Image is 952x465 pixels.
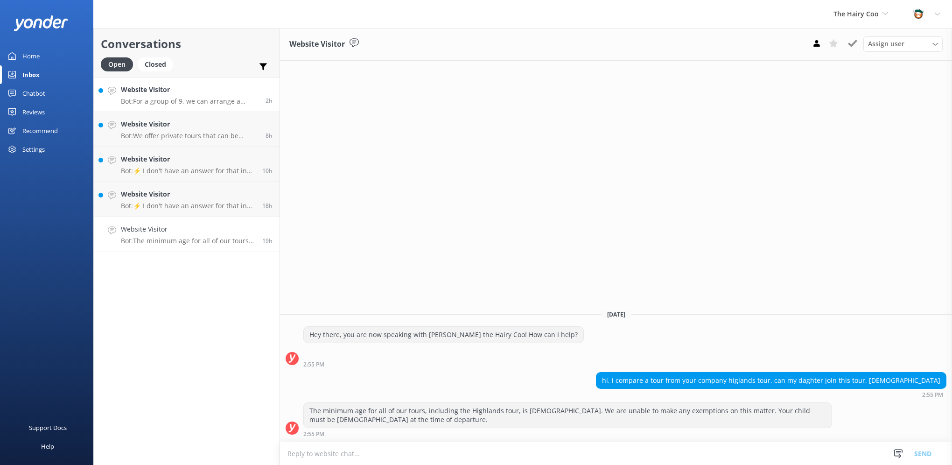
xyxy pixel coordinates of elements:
[14,15,68,31] img: yonder-white-logo.png
[121,154,255,164] h4: Website Visitor
[596,373,946,388] div: hi, i compare a tour from your company higlands tour, can my daghter join this tour, [DEMOGRAPHIC...
[303,362,324,367] strong: 2:55 PM
[22,65,40,84] div: Inbox
[101,35,273,53] h2: Conversations
[262,237,273,245] span: 02:55pm 19-Aug-2025 (UTC +01:00) Europe/Dublin
[22,103,45,121] div: Reviews
[121,132,259,140] p: Bot: We offer private tours that can be customized to your preferences. You can find more informa...
[304,327,583,343] div: Hey there, you are now speaking with [PERSON_NAME] the Hairy Coo! How can I help?
[138,57,173,71] div: Closed
[922,392,943,398] strong: 2:55 PM
[121,167,255,175] p: Bot: ⚡ I don't have an answer for that in my knowledge base. Please try and rephrase your questio...
[22,84,45,103] div: Chatbot
[138,59,178,69] a: Closed
[94,112,280,147] a: Website VisitorBot:We offer private tours that can be customized to your preferences. You can fin...
[121,224,255,234] h4: Website Visitor
[121,119,259,129] h4: Website Visitor
[29,418,67,437] div: Support Docs
[262,167,273,175] span: 12:03am 20-Aug-2025 (UTC +01:00) Europe/Dublin
[303,431,324,437] strong: 2:55 PM
[833,9,879,18] span: The Hairy Coo
[262,202,273,210] span: 03:15pm 19-Aug-2025 (UTC +01:00) Europe/Dublin
[596,391,946,398] div: 02:55pm 19-Aug-2025 (UTC +01:00) Europe/Dublin
[121,85,259,95] h4: Website Visitor
[868,39,904,49] span: Assign user
[22,47,40,65] div: Home
[22,121,58,140] div: Recommend
[303,361,584,367] div: 02:55pm 19-Aug-2025 (UTC +01:00) Europe/Dublin
[94,77,280,112] a: Website VisitorBot:For a group of 9, we can arrange a private tour. Please fill out our private t...
[602,310,631,318] span: [DATE]
[304,403,832,428] div: The minimum age for all of our tours, including the Highlands tour, is [DEMOGRAPHIC_DATA]. We are...
[266,132,273,140] span: 01:55am 20-Aug-2025 (UTC +01:00) Europe/Dublin
[41,437,54,456] div: Help
[911,7,925,21] img: 457-1738239164.png
[266,97,273,105] span: 07:34am 20-Aug-2025 (UTC +01:00) Europe/Dublin
[101,57,133,71] div: Open
[863,36,943,51] div: Assign User
[289,38,345,50] h3: Website Visitor
[101,59,138,69] a: Open
[303,430,832,437] div: 02:55pm 19-Aug-2025 (UTC +01:00) Europe/Dublin
[22,140,45,159] div: Settings
[121,202,255,210] p: Bot: ⚡ I don't have an answer for that in my knowledge base. Please try and rephrase your questio...
[121,97,259,106] p: Bot: For a group of 9, we can arrange a private tour. Please fill out our private tour form to en...
[121,237,255,245] p: Bot: The minimum age for all of our tours, including the Highlands tour, is [DEMOGRAPHIC_DATA]. W...
[121,189,255,199] h4: Website Visitor
[94,182,280,217] a: Website VisitorBot:⚡ I don't have an answer for that in my knowledge base. Please try and rephras...
[94,147,280,182] a: Website VisitorBot:⚡ I don't have an answer for that in my knowledge base. Please try and rephras...
[94,217,280,252] a: Website VisitorBot:The minimum age for all of our tours, including the Highlands tour, is [DEMOGR...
